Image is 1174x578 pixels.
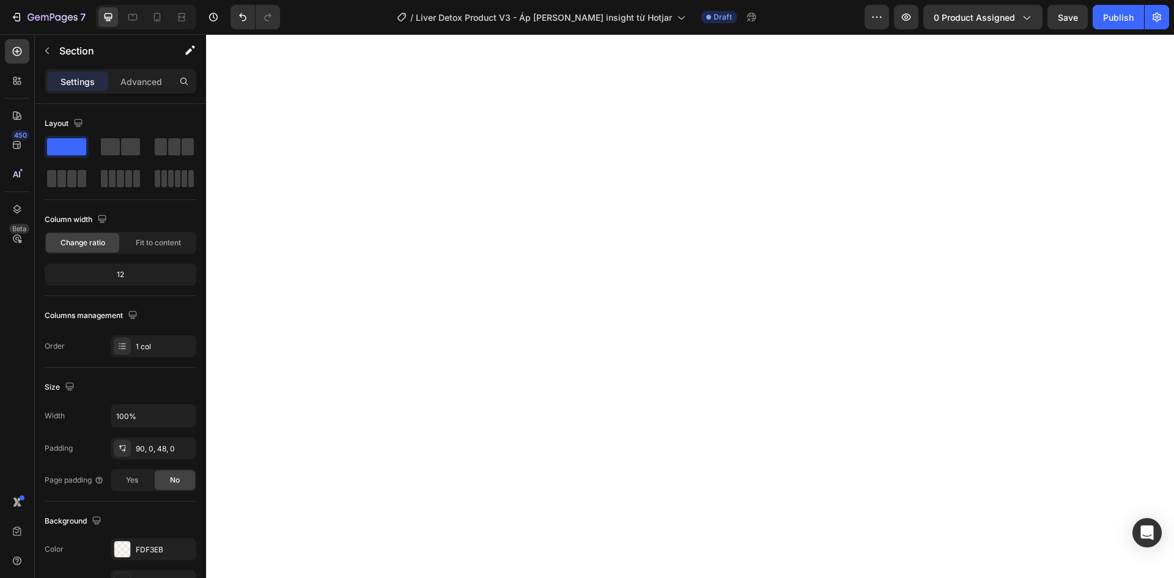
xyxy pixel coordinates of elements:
[61,237,105,248] span: Change ratio
[45,308,140,324] div: Columns management
[1093,5,1144,29] button: Publish
[45,379,77,396] div: Size
[47,266,194,283] div: 12
[1132,518,1162,547] div: Open Intercom Messenger
[231,5,280,29] div: Undo/Redo
[45,443,73,454] div: Padding
[45,513,104,530] div: Background
[934,11,1015,24] span: 0 product assigned
[136,237,181,248] span: Fit to content
[9,224,29,234] div: Beta
[45,116,86,132] div: Layout
[206,34,1174,578] iframe: Design area
[111,405,196,427] input: Auto
[126,475,138,486] span: Yes
[45,212,109,228] div: Column width
[5,5,91,29] button: 7
[170,475,180,486] span: No
[61,75,95,88] p: Settings
[714,12,732,23] span: Draft
[1058,12,1078,23] span: Save
[136,341,193,352] div: 1 col
[410,11,413,24] span: /
[59,43,160,58] p: Section
[1047,5,1088,29] button: Save
[136,443,193,454] div: 90, 0, 48, 0
[12,130,29,140] div: 450
[45,341,65,352] div: Order
[416,11,672,24] span: Liver Detox Product V3 - Áp [PERSON_NAME] insight từ Hotjar
[45,544,64,555] div: Color
[136,544,193,555] div: FDF3EB
[120,75,162,88] p: Advanced
[1103,11,1134,24] div: Publish
[80,10,86,24] p: 7
[45,410,65,421] div: Width
[923,5,1043,29] button: 0 product assigned
[45,475,104,486] div: Page padding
